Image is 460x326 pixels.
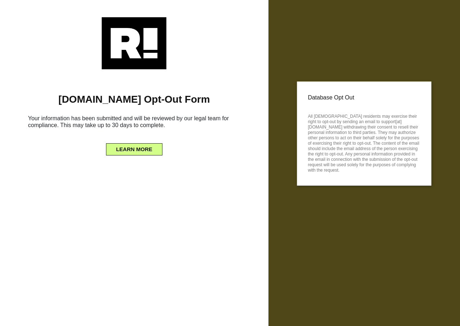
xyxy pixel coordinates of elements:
[11,93,258,106] h1: [DOMAIN_NAME] Opt-Out Form
[11,112,258,134] h6: Your information has been submitted and will be reviewed by our legal team for compliance. This m...
[102,17,166,69] img: Retention.com
[106,144,162,150] a: LEARN MORE
[308,92,420,103] p: Database Opt Out
[308,112,420,173] p: All [DEMOGRAPHIC_DATA] residents may exercise their right to opt-out by sending an email to suppo...
[106,143,162,155] button: LEARN MORE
